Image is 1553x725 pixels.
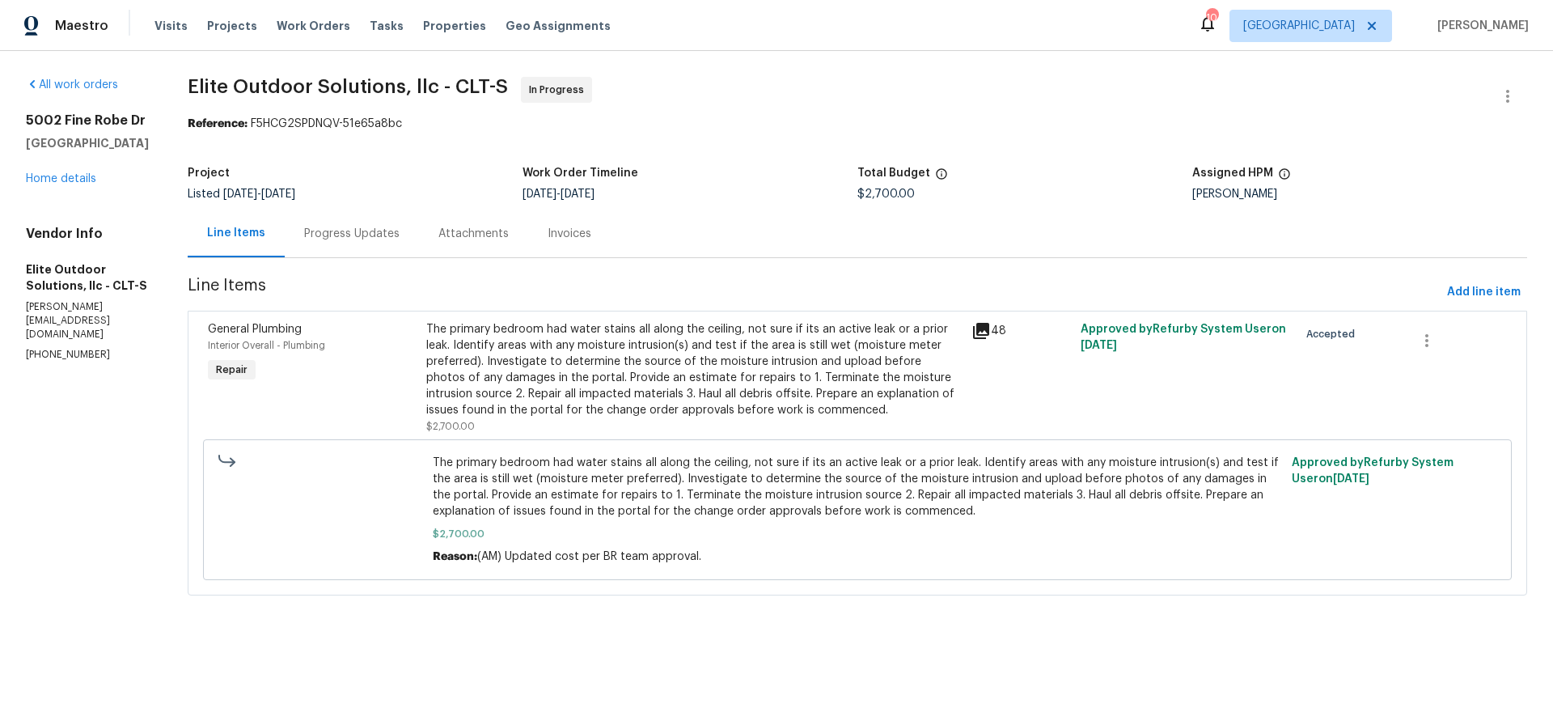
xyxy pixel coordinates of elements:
[1447,282,1521,303] span: Add line item
[433,551,477,562] span: Reason:
[26,112,149,129] h2: 5002 Fine Robe Dr
[26,173,96,184] a: Home details
[971,321,1071,341] div: 48
[426,321,962,418] div: The primary bedroom had water stains all along the ceiling, not sure if its an active leak or a p...
[277,18,350,34] span: Work Orders
[548,226,591,242] div: Invoices
[223,189,295,200] span: -
[188,118,248,129] b: Reference:
[506,18,611,34] span: Geo Assignments
[477,551,701,562] span: (AM) Updated cost per BR team approval.
[1192,167,1273,179] h5: Assigned HPM
[154,18,188,34] span: Visits
[523,167,638,179] h5: Work Order Timeline
[26,348,149,362] p: [PHONE_NUMBER]
[433,455,1281,519] span: The primary bedroom had water stains all along the ceiling, not sure if its an active leak or a p...
[433,526,1281,542] span: $2,700.00
[188,77,508,96] span: Elite Outdoor Solutions, llc - CLT-S
[26,79,118,91] a: All work orders
[188,167,230,179] h5: Project
[561,189,595,200] span: [DATE]
[857,167,930,179] h5: Total Budget
[26,300,149,341] p: [PERSON_NAME][EMAIL_ADDRESS][DOMAIN_NAME]
[261,189,295,200] span: [DATE]
[1306,326,1361,342] span: Accepted
[1278,167,1291,189] span: The hpm assigned to this work order.
[1431,18,1529,34] span: [PERSON_NAME]
[438,226,509,242] div: Attachments
[1441,278,1527,307] button: Add line item
[207,18,257,34] span: Projects
[370,20,404,32] span: Tasks
[426,422,475,431] span: $2,700.00
[304,226,400,242] div: Progress Updates
[208,324,302,335] span: General Plumbing
[1333,473,1369,485] span: [DATE]
[188,116,1527,132] div: F5HCG2SPDNQV-51e65a8bc
[1243,18,1355,34] span: [GEOGRAPHIC_DATA]
[188,278,1441,307] span: Line Items
[1292,457,1454,485] span: Approved by Refurby System User on
[223,189,257,200] span: [DATE]
[188,189,295,200] span: Listed
[26,226,149,242] h4: Vendor Info
[523,189,595,200] span: -
[55,18,108,34] span: Maestro
[523,189,556,200] span: [DATE]
[1192,189,1527,200] div: [PERSON_NAME]
[529,82,590,98] span: In Progress
[1081,324,1286,351] span: Approved by Refurby System User on
[423,18,486,34] span: Properties
[1206,10,1217,26] div: 104
[1081,340,1117,351] span: [DATE]
[857,189,915,200] span: $2,700.00
[207,225,265,241] div: Line Items
[209,362,254,378] span: Repair
[26,135,149,151] h5: [GEOGRAPHIC_DATA]
[26,261,149,294] h5: Elite Outdoor Solutions, llc - CLT-S
[208,341,325,350] span: Interior Overall - Plumbing
[935,167,948,189] span: The total cost of line items that have been proposed by Opendoor. This sum includes line items th...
